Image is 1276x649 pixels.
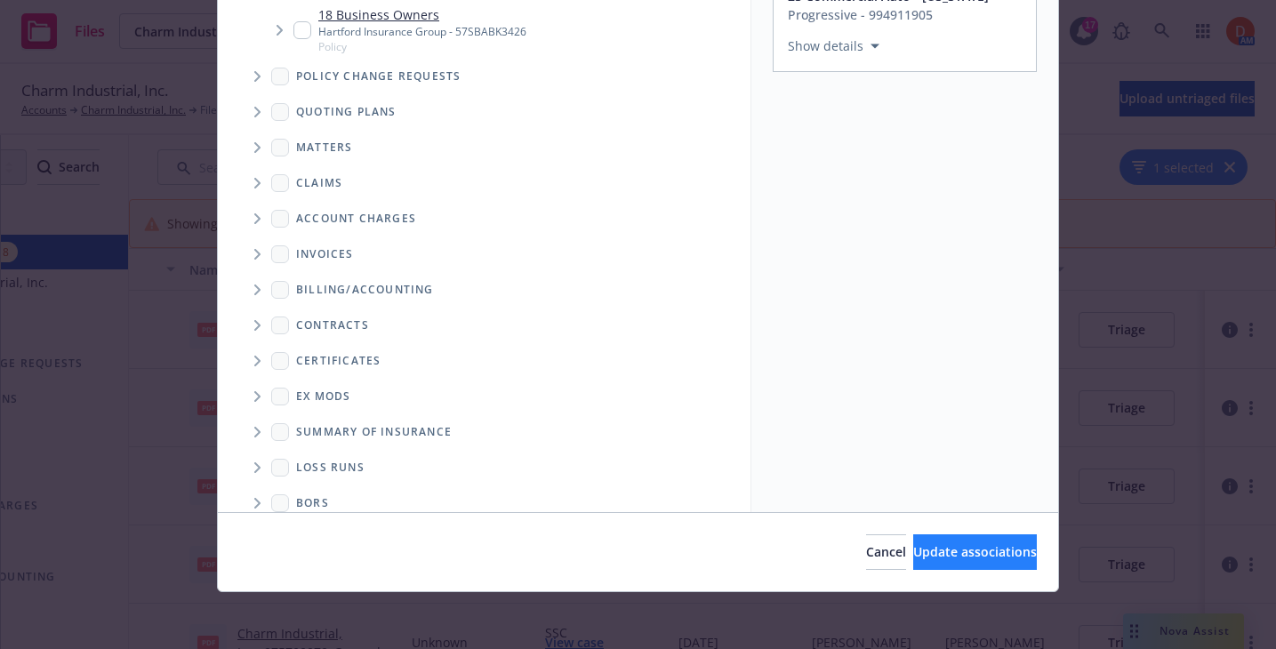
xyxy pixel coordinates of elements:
span: Billing/Accounting [296,284,434,295]
span: Ex Mods [296,391,350,402]
span: BORs [296,498,329,509]
span: Account charges [296,213,416,224]
span: Certificates [296,356,381,366]
span: Update associations [913,543,1037,560]
button: Cancel [866,534,906,570]
span: Quoting plans [296,107,397,117]
button: Update associations [913,534,1037,570]
span: Contracts [296,320,369,331]
span: Policy change requests [296,71,461,82]
span: Claims [296,178,342,188]
span: Matters [296,142,352,153]
span: Loss Runs [296,462,365,473]
span: Cancel [866,543,906,560]
div: Folder Tree Example [218,272,750,521]
span: Summary of insurance [296,427,452,437]
span: Invoices [296,249,354,260]
a: 18 Business Owners [318,5,526,24]
div: Progressive - 994911905 [788,5,989,24]
div: Hartford Insurance Group - 57SBABK3426 [318,24,526,39]
button: Show details [781,36,887,57]
span: Policy [318,39,526,54]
